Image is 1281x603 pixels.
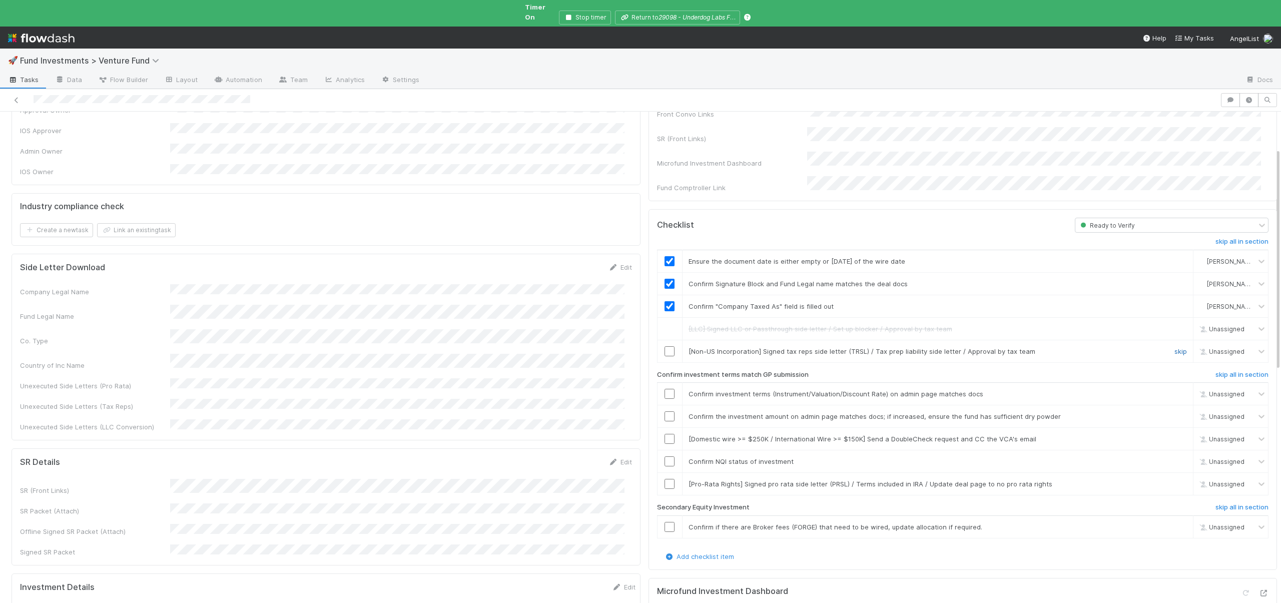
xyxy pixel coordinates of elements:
span: Unassigned [1197,325,1244,332]
span: Flow Builder [98,75,148,85]
h5: Microfund Investment Dashboard [657,586,788,596]
div: SR (Front Links) [20,485,170,495]
a: Add checklist item [665,552,734,560]
div: SR (Front Links) [657,134,807,144]
img: avatar_d02a2cc9-4110-42ea-8259-e0e2573f4e82.png [1197,257,1205,265]
a: skip all in section [1215,503,1268,515]
div: Fund Legal Name [20,311,170,321]
img: avatar_d02a2cc9-4110-42ea-8259-e0e2573f4e82.png [1197,302,1205,310]
button: Return to29098 - Underdog Labs Fund III - AngelList Systematic Fund-of-Funds [615,11,740,25]
h6: Confirm investment terms match GP submission [657,371,809,379]
h5: Investment Details [20,582,95,592]
span: Ready to Verify [1078,222,1135,229]
a: skip all in section [1215,371,1268,383]
button: Link an existingtask [97,223,176,237]
span: [LLC] Signed LLC or Passthrough side letter / Set up blocker / Approval by tax team [689,325,952,333]
button: Create a newtask [20,223,93,237]
span: Confirm "Company Taxed As" field is filled out [689,302,834,310]
h6: skip all in section [1215,238,1268,246]
span: Confirm the investment amount on admin page matches docs; if increased, ensure the fund has suffi... [689,412,1061,420]
img: logo-inverted-e16ddd16eac7371096b0.svg [8,30,75,47]
span: Fund Investments > Venture Fund [20,56,164,66]
span: Unassigned [1197,458,1244,465]
span: [Domestic wire >= $250K / International Wire >= $150K] Send a DoubleCheck request and CC the VCA'... [689,435,1036,443]
div: Front Convo Links [657,109,807,119]
span: AngelList [1230,35,1259,43]
span: Unassigned [1197,347,1244,355]
div: Microfund Investment Dashboard [657,158,807,168]
h5: SR Details [20,457,60,467]
span: 🚀 [8,56,18,65]
div: SR Packet (Attach) [20,506,170,516]
a: skip [1174,347,1187,355]
span: Unassigned [1197,523,1244,530]
span: [PERSON_NAME] [1207,302,1256,310]
a: Edit [612,583,635,591]
span: Confirm NQI status of investment [689,457,794,465]
span: Unassigned [1197,413,1244,420]
span: [Pro-Rata Rights] Signed pro rata side letter (PRSL) / Terms included in IRA / Update deal page t... [689,480,1052,488]
a: Data [47,73,90,89]
a: Team [270,73,316,89]
span: My Tasks [1174,34,1214,42]
span: [PERSON_NAME] [1207,280,1256,287]
div: Unexecuted Side Letters (Pro Rata) [20,381,170,391]
a: Automation [206,73,270,89]
span: Unassigned [1197,480,1244,488]
h6: skip all in section [1215,503,1268,511]
a: Edit [608,263,632,271]
div: Unexecuted Side Letters (LLC Conversion) [20,422,170,432]
a: Docs [1237,73,1281,89]
h5: Side Letter Download [20,263,105,273]
span: Ensure the document date is either empty or [DATE] of the wire date [689,257,905,265]
span: Timer On [525,2,555,22]
h6: skip all in section [1215,371,1268,379]
span: Confirm Signature Block and Fund Legal name matches the deal docs [689,280,908,288]
h5: Checklist [657,220,694,230]
a: My Tasks [1174,33,1214,43]
div: Company Legal Name [20,287,170,297]
button: Stop timer [559,11,611,25]
div: Unexecuted Side Letters (Tax Reps) [20,401,170,411]
span: Confirm if there are Broker fees (FORGE) that need to be wired, update allocation if required. [689,523,982,531]
a: Analytics [316,73,373,89]
a: Settings [373,73,427,89]
span: [Non-US Incorporation] Signed tax reps side letter (TRSL) / Tax prep liability side letter / Appr... [689,347,1035,355]
span: Unassigned [1197,435,1244,443]
div: Help [1142,33,1166,43]
div: IOS Approver [20,126,170,136]
div: IOS Owner [20,167,170,177]
div: Fund Comptroller Link [657,183,807,193]
span: Unassigned [1197,390,1244,398]
h6: Secondary Equity Investment [657,503,750,511]
div: Offline Signed SR Packet (Attach) [20,526,170,536]
div: Admin Owner [20,146,170,156]
h5: Industry compliance check [20,202,124,212]
i: 29098 - Underdog Labs Fund III - AngelList Systematic Fund-of-Funds [659,14,856,21]
div: Country of Inc Name [20,360,170,370]
span: Timer On [525,3,545,21]
img: avatar_d02a2cc9-4110-42ea-8259-e0e2573f4e82.png [1197,280,1205,288]
a: skip all in section [1215,238,1268,250]
div: Co. Type [20,336,170,346]
img: avatar_d02a2cc9-4110-42ea-8259-e0e2573f4e82.png [1263,34,1273,44]
span: Confirm investment terms (Instrument/Valuation/Discount Rate) on admin page matches docs [689,390,983,398]
a: Edit [608,458,632,466]
a: Flow Builder [90,73,156,89]
span: Tasks [8,75,39,85]
a: Layout [156,73,206,89]
div: Signed SR Packet [20,547,170,557]
span: [PERSON_NAME] [1207,257,1256,265]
